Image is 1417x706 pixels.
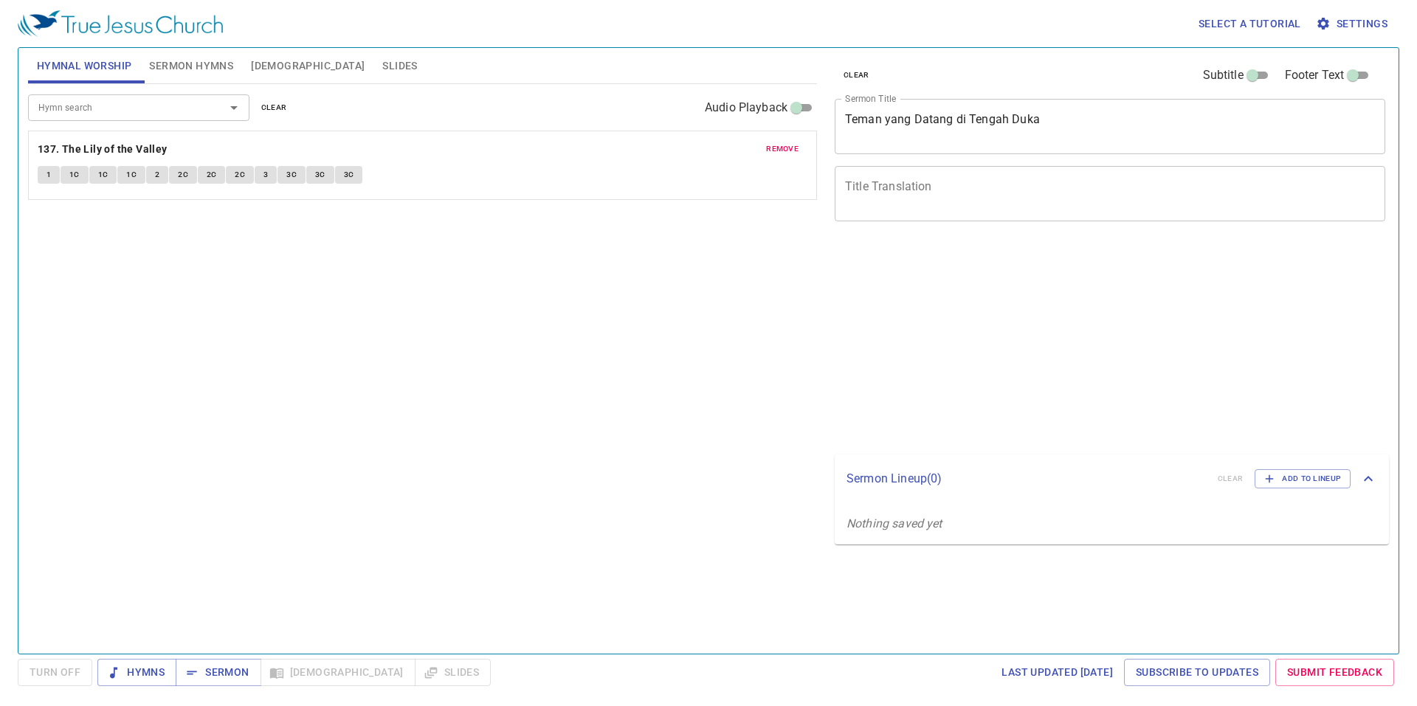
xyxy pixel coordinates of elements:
span: Settings [1319,15,1387,33]
span: [DEMOGRAPHIC_DATA] [251,57,365,75]
span: clear [844,69,869,82]
button: 2C [169,166,197,184]
span: 2C [207,168,217,181]
button: 2C [198,166,226,184]
button: 1 [38,166,60,184]
span: Slides [382,57,417,75]
span: Sermon [187,663,249,682]
button: 137. The Lily of the Valley [38,140,170,159]
span: Submit Feedback [1287,663,1382,682]
span: Footer Text [1285,66,1345,84]
button: Hymns [97,659,176,686]
span: Subscribe to Updates [1136,663,1258,682]
p: Sermon Lineup ( 0 ) [847,470,1206,488]
span: 2 [155,168,159,181]
button: 2C [226,166,254,184]
a: Last updated [DATE] [996,659,1119,686]
button: clear [835,66,878,84]
button: Open [224,97,244,118]
span: 3 [263,168,268,181]
button: Select a tutorial [1193,10,1307,38]
img: True Jesus Church [18,10,223,37]
span: 2C [178,168,188,181]
button: 3C [277,166,306,184]
button: 2 [146,166,168,184]
iframe: from-child [829,237,1277,449]
b: 137. The Lily of the Valley [38,140,168,159]
span: Select a tutorial [1199,15,1301,33]
span: Hymns [109,663,165,682]
button: remove [757,140,807,158]
button: Add to Lineup [1255,469,1351,488]
span: Hymnal Worship [37,57,132,75]
button: Sermon [176,659,261,686]
span: Sermon Hymns [149,57,233,75]
span: 1C [69,168,80,181]
div: Sermon Lineup(0)clearAdd to Lineup [835,454,1389,503]
span: 1C [98,168,108,181]
button: clear [252,99,296,117]
button: Settings [1313,10,1393,38]
button: 1C [89,166,117,184]
a: Submit Feedback [1275,659,1394,686]
button: 3 [255,166,277,184]
span: 1 [46,168,51,181]
span: 3C [315,168,325,181]
span: Last updated [DATE] [1001,663,1113,682]
span: clear [261,101,287,114]
span: Audio Playback [705,99,787,117]
span: Subtitle [1203,66,1244,84]
i: Nothing saved yet [847,516,942,530]
span: 2C [235,168,245,181]
button: 3C [335,166,363,184]
textarea: Teman yang Datang di Tengah Duka [845,112,1375,140]
span: remove [766,142,799,156]
span: 3C [286,168,297,181]
span: Add to Lineup [1264,472,1341,485]
span: 3C [344,168,354,181]
button: 3C [306,166,334,184]
a: Subscribe to Updates [1124,659,1270,686]
button: 1C [117,166,145,184]
span: 1C [126,168,137,181]
button: 1C [61,166,89,184]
